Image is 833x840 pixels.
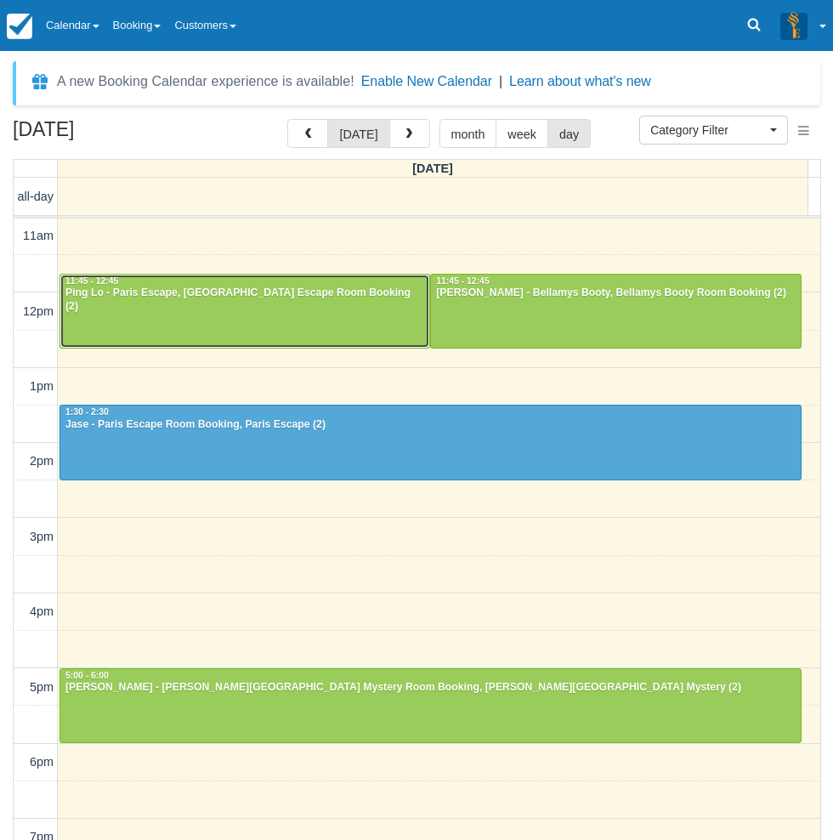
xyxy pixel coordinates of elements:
a: 5:00 - 6:00[PERSON_NAME] - [PERSON_NAME][GEOGRAPHIC_DATA] Mystery Room Booking, [PERSON_NAME][GEO... [59,668,802,743]
a: 11:45 - 12:45Ping Lo - Paris Escape, [GEOGRAPHIC_DATA] Escape Room Booking (2) [59,274,430,349]
span: 6pm [30,755,54,769]
span: 11am [23,229,54,242]
a: 1:30 - 2:30Jase - Paris Escape Room Booking, Paris Escape (2) [59,405,802,480]
span: 3pm [30,530,54,543]
span: 4pm [30,604,54,618]
button: month [439,119,497,148]
span: | [499,74,502,88]
span: 1pm [30,379,54,393]
div: [PERSON_NAME] - Bellamys Booty, Bellamys Booty Room Booking (2) [435,287,796,300]
a: Learn about what's new [509,74,651,88]
button: Category Filter [639,116,788,145]
button: [DATE] [327,119,389,148]
span: 5:00 - 6:00 [65,671,109,680]
span: 1:30 - 2:30 [65,407,109,417]
div: Ping Lo - Paris Escape, [GEOGRAPHIC_DATA] Escape Room Booking (2) [65,287,425,314]
span: 11:45 - 12:45 [436,276,489,286]
div: [PERSON_NAME] - [PERSON_NAME][GEOGRAPHIC_DATA] Mystery Room Booking, [PERSON_NAME][GEOGRAPHIC_DAT... [65,681,796,695]
span: Category Filter [650,122,766,139]
span: 11:45 - 12:45 [65,276,118,286]
img: A3 [780,12,807,39]
span: 5pm [30,680,54,694]
span: 2pm [30,454,54,468]
button: Enable New Calendar [361,73,492,90]
div: A new Booking Calendar experience is available! [57,71,354,92]
span: [DATE] [412,162,453,175]
h2: [DATE] [13,119,228,150]
img: checkfront-main-nav-mini-logo.png [7,14,32,39]
a: 11:45 - 12:45[PERSON_NAME] - Bellamys Booty, Bellamys Booty Room Booking (2) [430,274,801,349]
span: 12pm [23,304,54,318]
button: day [547,119,591,148]
button: week [496,119,548,148]
div: Jase - Paris Escape Room Booking, Paris Escape (2) [65,418,796,432]
span: all-day [18,190,54,203]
